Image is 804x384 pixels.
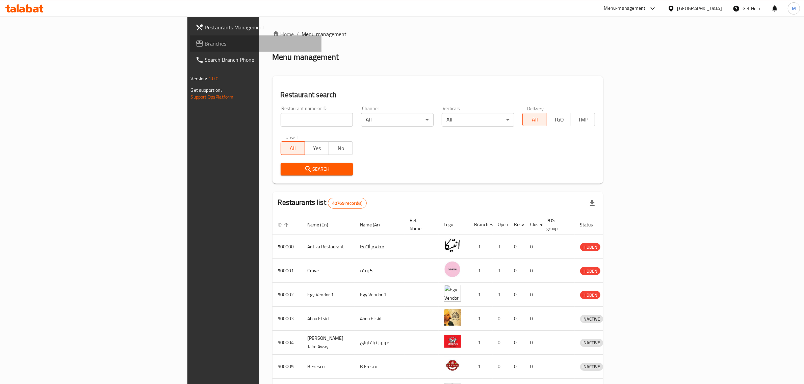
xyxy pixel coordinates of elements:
img: Moro's Take Away [444,333,461,350]
td: Abou El sid [355,307,405,331]
span: Restaurants Management [205,23,316,31]
td: موروز تيك اواي [355,331,405,355]
th: Closed [525,214,541,235]
td: Abou El sid [302,307,355,331]
span: Name (En) [308,221,337,229]
span: Version: [191,74,207,83]
button: Yes [305,141,329,155]
td: 1 [469,259,493,283]
td: 1 [469,355,493,379]
button: Search [281,163,353,175]
td: [PERSON_NAME] Take Away [302,331,355,355]
th: Logo [439,214,469,235]
td: 0 [525,235,541,259]
td: 0 [509,259,525,283]
div: All [442,113,514,127]
td: 0 [509,331,525,355]
span: POS group [547,216,567,232]
span: Branches [205,39,316,48]
button: TGO [547,113,571,126]
button: All [522,113,547,126]
td: 0 [525,307,541,331]
td: 0 [509,307,525,331]
td: Egy Vendor 1 [302,283,355,307]
h2: Restaurants list [278,197,367,209]
a: Restaurants Management [190,19,322,35]
th: Branches [469,214,493,235]
div: Menu-management [604,4,646,12]
div: [GEOGRAPHIC_DATA] [677,5,722,12]
span: All [284,143,302,153]
td: 1 [469,307,493,331]
td: 0 [525,283,541,307]
span: No [332,143,350,153]
button: TMP [571,113,595,126]
span: M [792,5,796,12]
td: 0 [493,355,509,379]
td: Crave [302,259,355,283]
span: HIDDEN [580,291,600,299]
td: 0 [493,331,509,355]
span: TMP [574,115,592,125]
div: Export file [584,195,600,211]
img: Egy Vendor 1 [444,285,461,302]
span: All [525,115,544,125]
label: Upsell [285,135,298,139]
td: 1 [469,331,493,355]
span: Get support on: [191,86,222,94]
td: 0 [509,283,525,307]
td: 0 [525,355,541,379]
td: B Fresco [355,355,405,379]
nav: breadcrumb [273,30,603,38]
td: 0 [525,259,541,283]
span: Search [286,165,348,173]
a: Support.OpsPlatform [191,92,234,101]
button: No [329,141,353,155]
div: All [361,113,434,127]
td: 1 [493,283,509,307]
span: 1.0.0 [208,74,219,83]
button: All [281,141,305,155]
td: 1 [469,283,493,307]
span: ID [278,221,291,229]
td: B Fresco [302,355,355,379]
span: Menu management [302,30,347,38]
h2: Menu management [273,52,339,62]
span: INACTIVE [580,339,603,347]
td: 1 [469,235,493,259]
a: Search Branch Phone [190,52,322,68]
img: Crave [444,261,461,278]
td: Antika Restaurant [302,235,355,259]
img: Antika Restaurant [444,237,461,254]
span: HIDDEN [580,267,600,275]
input: Search for restaurant name or ID.. [281,113,353,127]
td: 0 [509,355,525,379]
td: 0 [493,307,509,331]
td: 1 [493,235,509,259]
td: كرييف [355,259,405,283]
span: Status [580,221,602,229]
td: 1 [493,259,509,283]
td: 0 [525,331,541,355]
span: INACTIVE [580,315,603,323]
span: Yes [308,143,326,153]
span: TGO [550,115,568,125]
td: 0 [509,235,525,259]
div: Total records count [328,198,367,209]
span: INACTIVE [580,363,603,371]
span: Name (Ar) [360,221,389,229]
label: Delivery [527,106,544,111]
td: مطعم أنتيكا [355,235,405,259]
th: Busy [509,214,525,235]
span: Ref. Name [410,216,431,232]
span: HIDDEN [580,243,600,251]
img: B Fresco [444,357,461,374]
th: Open [493,214,509,235]
h2: Restaurant search [281,90,595,100]
span: 40769 record(s) [328,200,366,207]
